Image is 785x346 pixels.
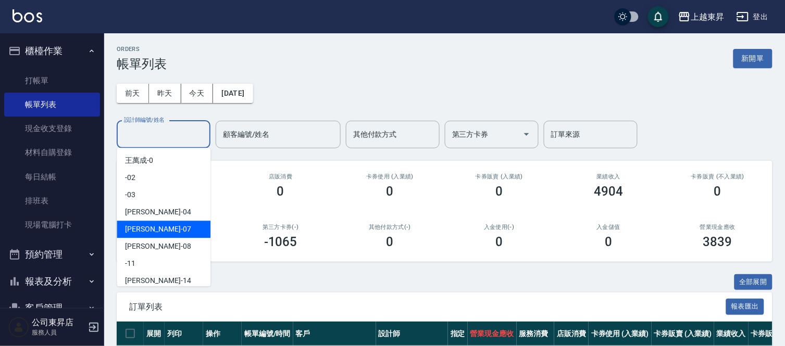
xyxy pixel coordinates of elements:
[242,322,293,346] th: 帳單編號/時間
[554,322,589,346] th: 店販消費
[117,46,167,53] h2: ORDERS
[125,172,135,183] span: -02
[376,322,448,346] th: 設計師
[124,116,165,124] label: 設計師編號/姓名
[652,322,715,346] th: 卡券販賣 (入業績)
[239,173,323,180] h2: 店販消費
[714,184,721,199] h3: 0
[129,302,726,312] span: 訂單列表
[4,189,100,213] a: 排班表
[733,49,772,68] button: 新開單
[495,235,503,249] h3: 0
[4,213,100,237] a: 現場電腦打卡
[691,10,724,23] div: 上越東昇
[605,235,612,249] h3: 0
[125,207,191,217] span: [PERSON_NAME] -04
[517,322,555,346] th: 服務消費
[165,322,203,346] th: 列印
[117,57,167,71] h3: 帳單列表
[125,275,191,286] span: [PERSON_NAME] -14
[181,84,214,103] button: 今天
[239,224,323,230] h2: 第三方卡券(-)
[4,241,100,268] button: 預約管理
[714,322,749,346] th: 業績收入
[734,274,773,290] button: 全部展開
[213,84,253,103] button: [DATE]
[277,184,284,199] h3: 0
[13,9,42,22] img: Logo
[8,317,29,338] img: Person
[387,235,394,249] h3: 0
[589,322,652,346] th: 卡券使用 (入業績)
[566,173,651,180] h2: 業績收入
[387,184,394,199] h3: 0
[457,173,541,180] h2: 卡券販賣 (入業績)
[125,258,135,269] span: -11
[4,294,100,322] button: 客戶管理
[732,7,772,27] button: 登出
[125,241,191,252] span: [PERSON_NAME] -08
[594,184,623,199] h3: 4904
[566,224,651,230] h2: 入金儲值
[674,6,728,28] button: 上越東昇
[4,37,100,65] button: 櫃檯作業
[149,84,181,103] button: 昨天
[203,322,242,346] th: 操作
[4,140,100,164] a: 材料自購登錄
[448,322,468,346] th: 指定
[726,299,765,315] button: 報表匯出
[32,328,85,337] p: 服務人員
[518,126,535,143] button: Open
[125,155,153,166] span: 王萬成 -0
[4,117,100,140] a: 現金收支登錄
[32,317,85,328] h5: 公司東昇店
[293,322,376,346] th: 客戶
[4,93,100,117] a: 帳單列表
[348,224,432,230] h2: 其他付款方式(-)
[676,224,760,230] h2: 營業現金應收
[676,173,760,180] h2: 卡券販賣 (不入業績)
[648,6,669,27] button: save
[117,84,149,103] button: 前天
[726,301,765,311] a: 報表匯出
[733,53,772,63] a: 新開單
[125,224,191,235] span: [PERSON_NAME] -07
[4,165,100,189] a: 每日結帳
[348,173,432,180] h2: 卡券使用 (入業績)
[4,268,100,295] button: 報表及分析
[457,224,541,230] h2: 入金使用(-)
[468,322,517,346] th: 營業現金應收
[703,235,732,249] h3: 3839
[144,322,165,346] th: 展開
[264,235,297,249] h3: -1065
[495,184,503,199] h3: 0
[4,69,100,93] a: 打帳單
[125,189,135,200] span: -03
